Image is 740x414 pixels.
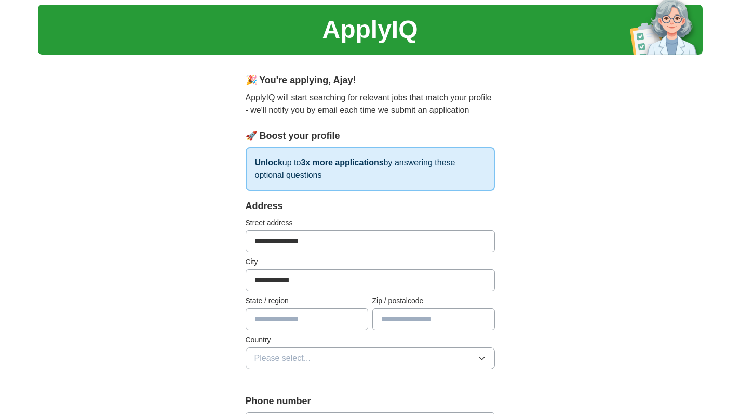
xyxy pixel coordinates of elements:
p: up to by answering these optional questions [246,147,495,191]
h1: ApplyIQ [322,11,418,48]
p: ApplyIQ will start searching for relevant jobs that match your profile - we'll notify you by emai... [246,92,495,117]
strong: 3x more applications [301,158,383,167]
span: Please select... [254,352,311,365]
label: Street address [246,217,495,228]
div: 🚀 Boost your profile [246,129,495,143]
label: Country [246,334,495,345]
div: Address [246,199,495,213]
label: City [246,256,495,267]
strong: Unlock [255,158,282,167]
div: 🎉 You're applying , Ajay ! [246,73,495,87]
button: Please select... [246,347,495,369]
label: Phone number [246,394,495,408]
label: Zip / postalcode [372,295,495,306]
label: State / region [246,295,368,306]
